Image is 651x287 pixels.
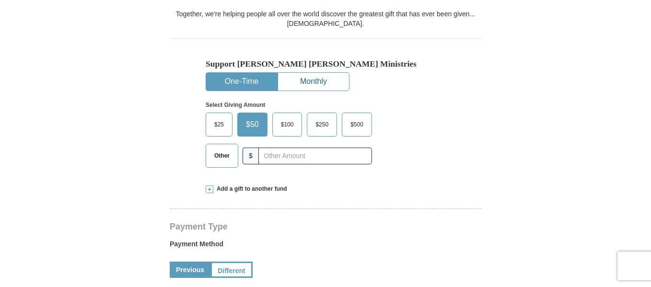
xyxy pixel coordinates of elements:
[170,223,481,230] h4: Payment Type
[311,117,333,132] span: $250
[170,239,481,253] label: Payment Method
[346,117,368,132] span: $500
[209,117,229,132] span: $25
[170,9,481,28] div: Together, we're helping people all over the world discover the greatest gift that has ever been g...
[243,148,259,164] span: $
[210,262,253,278] a: Different
[213,185,287,193] span: Add a gift to another fund
[170,262,210,278] a: Previous
[278,73,349,91] button: Monthly
[206,59,445,69] h5: Support [PERSON_NAME] [PERSON_NAME] Ministries
[209,149,234,163] span: Other
[206,73,277,91] button: One-Time
[276,117,299,132] span: $100
[258,148,372,164] input: Other Amount
[206,102,265,108] strong: Select Giving Amount
[241,117,264,132] span: $50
